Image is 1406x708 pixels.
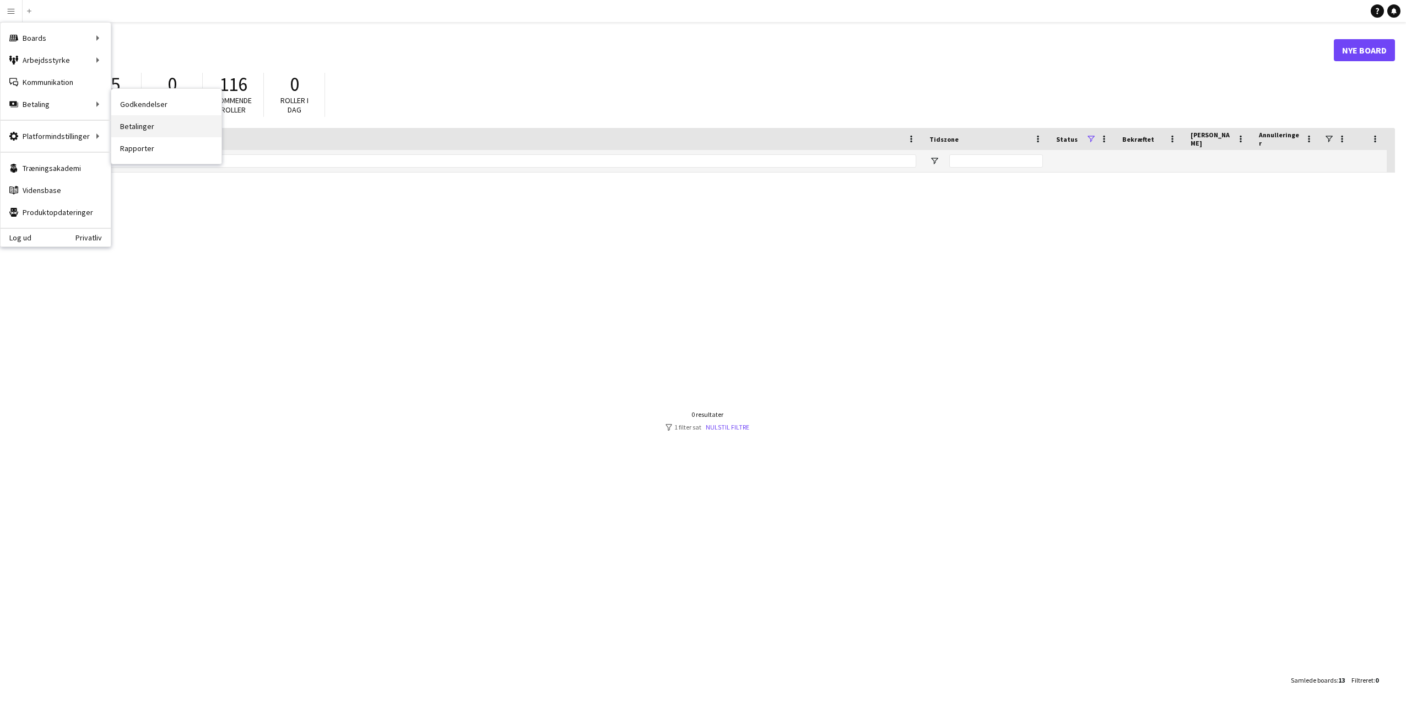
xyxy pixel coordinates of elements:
a: Nulstil filtre [706,423,749,431]
a: Log ud [1,233,31,242]
span: 13 [1338,676,1345,684]
a: Kommunikation [1,71,111,93]
a: Rapporter [111,137,221,159]
a: Godkendelser [111,93,221,115]
div: 1 filter sat [666,423,749,431]
div: : [1291,669,1345,691]
a: Betalinger [111,115,221,137]
a: Privatliv [75,233,111,242]
button: Åbn Filtermenu [929,156,939,166]
span: Annulleringer [1259,131,1301,147]
a: Nye Board [1334,39,1395,61]
span: 0 [290,72,299,96]
span: Roller i dag [280,95,309,115]
span: 116 [219,72,247,96]
input: Tavlenavn Filter Input [46,154,916,168]
span: Bekræftet [1122,135,1154,143]
span: Kommende roller [214,95,252,115]
h1: Boards [19,42,1334,58]
div: 0 resultater [666,410,749,419]
input: Tidszone Filter Input [949,154,1043,168]
a: Træningsakademi [1,157,111,179]
a: Produktopdateringer [1,201,111,223]
div: Boards [1,27,111,49]
span: 0 [1375,676,1378,684]
span: Samlede boards [1291,676,1337,684]
span: Tidszone [929,135,959,143]
div: : [1351,669,1378,691]
div: Betaling [1,93,111,115]
span: 0 [167,72,177,96]
span: [PERSON_NAME] [1191,131,1232,147]
div: Platformindstillinger [1,125,111,147]
span: Filtreret [1351,676,1373,684]
span: Status [1056,135,1078,143]
a: Vidensbase [1,179,111,201]
div: Arbejdsstyrke [1,49,111,71]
